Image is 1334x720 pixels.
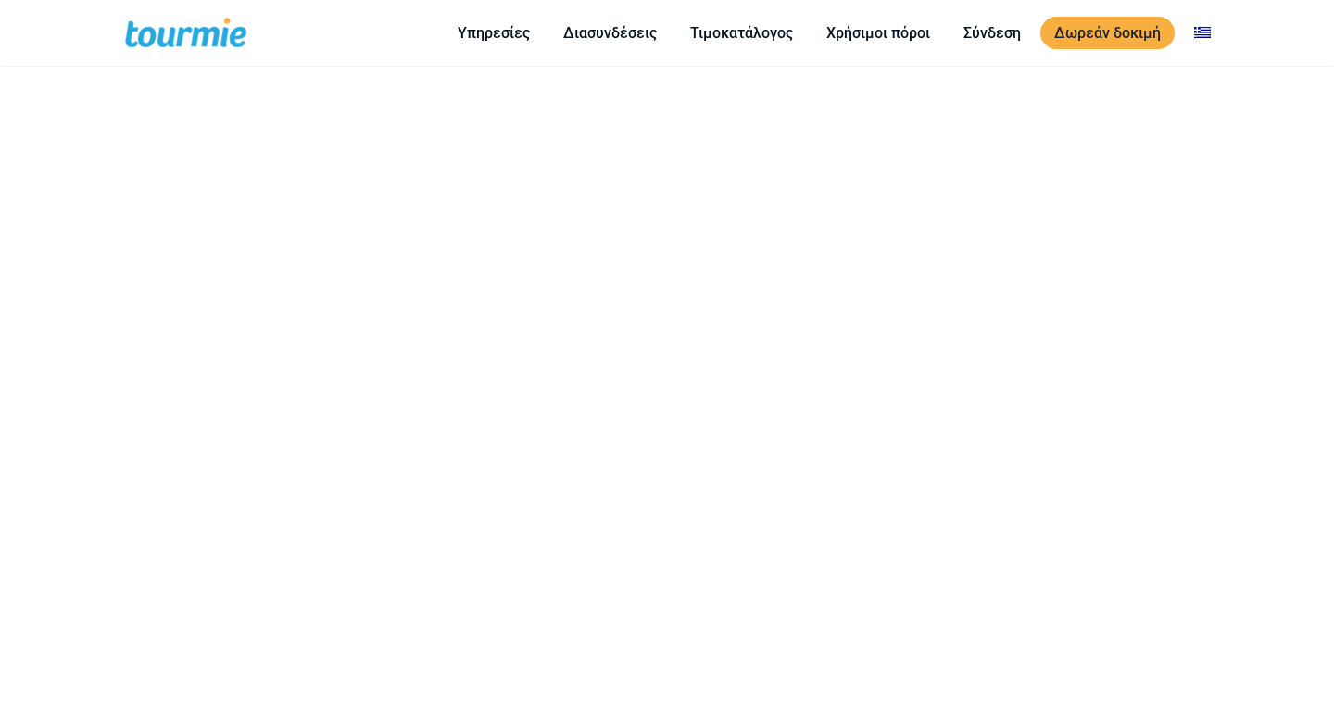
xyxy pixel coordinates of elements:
[549,21,671,44] a: Διασυνδέσεις
[676,21,807,44] a: Τιμοκατάλογος
[812,21,944,44] a: Χρήσιμοι πόροι
[1040,17,1175,49] a: Δωρεάν δοκιμή
[950,21,1035,44] a: Σύνδεση
[444,21,544,44] a: Υπηρεσίες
